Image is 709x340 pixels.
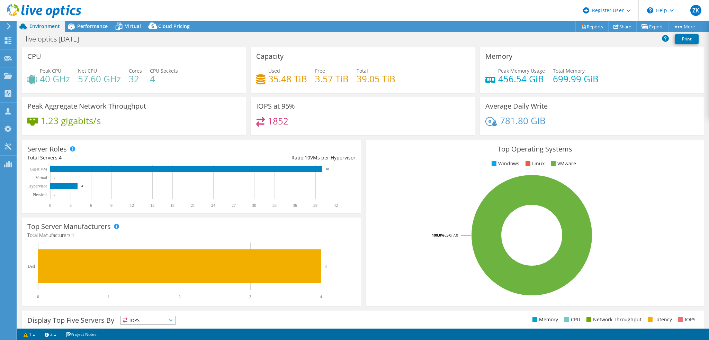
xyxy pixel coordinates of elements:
h4: 32 [129,75,142,83]
li: Memory [531,316,558,323]
span: ZK [690,5,701,16]
h3: Capacity [256,53,284,60]
h4: 57.60 GHz [78,75,121,83]
div: Total Servers: [27,154,191,162]
text: 42 [334,203,338,208]
span: Net CPU [78,67,97,74]
h3: Memory [485,53,512,60]
h4: 35.48 TiB [268,75,307,83]
span: 1 [72,232,74,238]
h3: Average Daily Write [485,102,548,110]
li: Network Throughput [585,316,641,323]
text: 6 [90,203,92,208]
text: 1 [108,294,110,299]
text: 0 [37,294,39,299]
text: 3 [70,203,72,208]
text: 30 [252,203,256,208]
text: 4 [320,294,322,299]
svg: \n [647,7,653,13]
a: Project Notes [61,330,101,339]
a: 1 [19,330,40,339]
h4: 1.23 gigabits/s [41,117,101,125]
text: 36 [293,203,297,208]
h4: Total Manufacturers: [27,231,356,239]
h4: 781.80 GiB [500,117,546,125]
h4: 456.54 GiB [498,75,545,83]
span: Free [315,67,325,74]
span: Total [357,67,368,74]
h3: IOPS at 95% [256,102,295,110]
h3: CPU [27,53,41,60]
a: Export [636,21,668,32]
text: 3 [249,294,251,299]
span: Total Memory [553,67,585,74]
div: Ratio: VMs per Hypervisor [191,154,356,162]
text: 18 [170,203,174,208]
text: 2 [179,294,181,299]
text: 21 [191,203,195,208]
span: 10 [305,154,310,161]
h4: 40 GHz [40,75,70,83]
text: 9 [110,203,113,208]
text: 0 [54,193,55,196]
text: 33 [272,203,277,208]
text: 15 [150,203,154,208]
h4: 4 [150,75,178,83]
span: 4 [59,154,62,161]
span: IOPS [121,316,175,324]
text: 27 [232,203,236,208]
text: Hypervisor [28,184,47,189]
text: Dell [28,264,35,269]
text: Guest VM [30,167,47,172]
a: 2 [40,330,61,339]
h3: Server Roles [27,145,67,153]
a: Print [675,34,699,44]
a: More [668,21,700,32]
h3: Peak Aggregate Network Throughput [27,102,146,110]
a: Reports [575,21,609,32]
h3: Top Operating Systems [371,145,699,153]
h4: 699.99 GiB [553,75,599,83]
li: Windows [490,160,519,167]
li: VMware [549,160,576,167]
h3: Top Server Manufacturers [27,223,111,230]
li: IOPS [676,316,695,323]
h4: 39.05 TiB [357,75,395,83]
text: 40 [326,167,329,171]
text: 4 [81,184,83,188]
h1: live optics [DATE] [23,35,90,43]
text: 0 [49,203,51,208]
li: Latency [646,316,672,323]
span: Performance [77,23,108,29]
text: 0 [54,176,55,180]
text: 39 [313,203,317,208]
text: Physical [33,192,47,197]
li: Linux [524,160,545,167]
span: Peak Memory Usage [498,67,545,74]
tspan: ESXi 7.0 [445,232,458,238]
span: Cloud Pricing [158,23,190,29]
li: CPU [563,316,580,323]
h4: 1852 [268,117,288,125]
span: Cores [129,67,142,74]
tspan: 100.0% [432,232,445,238]
h4: 3.57 TiB [315,75,349,83]
text: Virtual [36,175,47,180]
text: 24 [211,203,215,208]
span: Used [268,67,280,74]
span: Environment [29,23,60,29]
a: Share [608,21,637,32]
text: 4 [325,264,327,268]
span: Peak CPU [40,67,61,74]
text: 12 [130,203,134,208]
span: Virtual [125,23,141,29]
span: CPU Sockets [150,67,178,74]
